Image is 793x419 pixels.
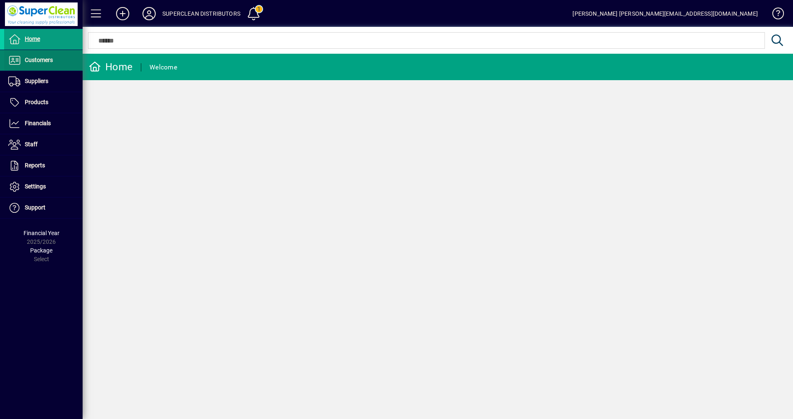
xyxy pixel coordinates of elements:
[25,36,40,42] span: Home
[25,99,48,105] span: Products
[4,198,83,218] a: Support
[150,61,177,74] div: Welcome
[89,60,133,74] div: Home
[25,120,51,126] span: Financials
[136,6,162,21] button: Profile
[25,78,48,84] span: Suppliers
[572,7,758,20] div: [PERSON_NAME] [PERSON_NAME][EMAIL_ADDRESS][DOMAIN_NAME]
[4,155,83,176] a: Reports
[24,230,59,236] span: Financial Year
[4,176,83,197] a: Settings
[30,247,52,254] span: Package
[766,2,783,29] a: Knowledge Base
[4,50,83,71] a: Customers
[162,7,240,20] div: SUPERCLEAN DISTRIBUTORS
[109,6,136,21] button: Add
[4,92,83,113] a: Products
[25,57,53,63] span: Customers
[25,183,46,190] span: Settings
[4,134,83,155] a: Staff
[4,113,83,134] a: Financials
[4,71,83,92] a: Suppliers
[25,162,45,169] span: Reports
[25,204,45,211] span: Support
[25,141,38,148] span: Staff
